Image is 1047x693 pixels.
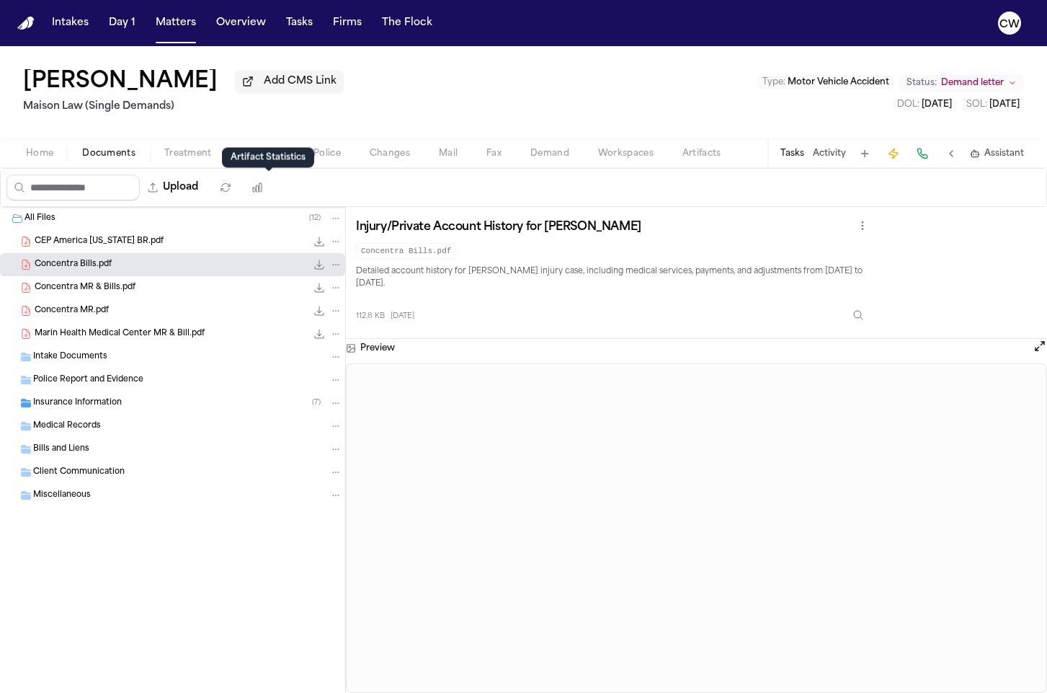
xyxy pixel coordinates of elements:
[989,100,1020,109] span: [DATE]
[33,420,101,433] span: Medical Records
[33,443,89,456] span: Bills and Liens
[360,343,395,354] h3: Preview
[150,10,202,36] button: Matters
[33,467,125,479] span: Client Communication
[280,10,318,36] button: Tasks
[356,311,385,322] span: 112.8 KB
[35,236,164,248] span: CEP America [US_STATE] BR.pdf
[35,328,205,340] span: Marin Health Medical Center MR & Bill.pdf
[33,397,122,410] span: Insurance Information
[140,175,207,200] button: Upload
[845,302,871,328] button: Inspect
[999,19,1020,30] text: CW
[24,213,55,225] span: All Files
[103,10,141,36] button: Day 1
[312,399,321,407] span: ( 7 )
[356,243,456,260] code: Concentra Bills.pdf
[347,364,1046,692] iframe: Concentra Bills.pdf
[313,148,341,159] span: Police
[966,100,987,109] span: SOL :
[23,69,218,95] button: Edit matter name
[264,74,337,89] span: Add CMS Link
[33,351,107,363] span: Intake Documents
[17,17,35,30] a: Home
[855,144,875,164] button: Add Task
[376,10,438,36] button: The Flock
[35,305,109,317] span: Concentra MR.pdf
[327,10,367,36] button: Firms
[82,148,135,159] span: Documents
[813,148,846,159] button: Activity
[356,265,871,291] p: Detailed account history for [PERSON_NAME] injury case, including medical services, payments, and...
[33,490,91,502] span: Miscellaneous
[912,144,932,164] button: Make a Call
[486,148,502,159] span: Fax
[762,78,785,87] span: Type :
[370,148,410,159] span: Changes
[164,148,212,159] span: Treatment
[1033,339,1047,353] button: Open preview
[906,77,937,89] span: Status:
[530,148,569,159] span: Demand
[17,17,35,30] img: Finch Logo
[35,282,135,294] span: Concentra MR & Bills.pdf
[210,10,272,36] button: Overview
[6,175,140,200] input: Search files
[23,98,344,115] h2: Maison Law (Single Demands)
[922,100,952,109] span: [DATE]
[788,78,889,87] span: Motor Vehicle Accident
[941,77,1004,89] span: Demand letter
[780,148,804,159] button: Tasks
[897,100,919,109] span: DOL :
[312,257,326,272] button: Download Concentra Bills.pdf
[984,148,1024,159] span: Assistant
[33,374,143,387] span: Police Report and Evidence
[439,148,458,159] span: Mail
[356,220,641,234] h3: Injury/Private Account History for [PERSON_NAME]
[758,75,894,89] button: Edit Type: Motor Vehicle Accident
[962,97,1024,112] button: Edit SOL: 2026-04-30
[312,327,326,341] button: Download Marin Health Medical Center MR & Bill.pdf
[899,74,1024,92] button: Change status from Demand letter
[309,214,321,222] span: ( 12 )
[26,148,53,159] span: Home
[970,148,1024,159] button: Assistant
[312,304,326,318] button: Download Concentra MR.pdf
[312,234,326,249] button: Download CEP America California BR.pdf
[883,144,904,164] button: Create Immediate Task
[235,70,344,93] button: Add CMS Link
[598,148,654,159] span: Workspaces
[46,10,94,36] button: Intakes
[391,311,414,322] span: [DATE]
[1033,339,1047,358] button: Open preview
[312,281,326,295] button: Download Concentra MR & Bills.pdf
[35,259,112,271] span: Concentra Bills.pdf
[682,148,721,159] span: Artifacts
[893,97,956,112] button: Edit DOL: 2024-04-30
[23,69,218,95] h1: [PERSON_NAME]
